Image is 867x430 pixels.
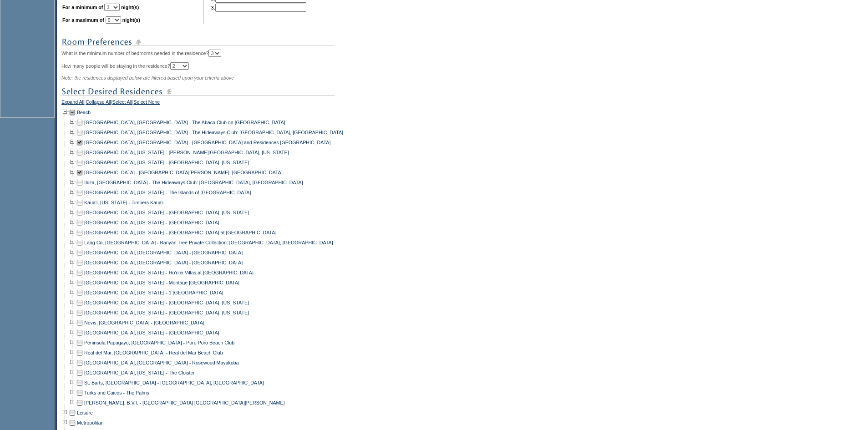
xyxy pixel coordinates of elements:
span: Note: the residences displayed below are filtered based upon your criteria above [61,75,234,81]
a: [GEOGRAPHIC_DATA], [US_STATE] - [PERSON_NAME][GEOGRAPHIC_DATA], [US_STATE] [84,150,289,155]
a: [GEOGRAPHIC_DATA], [US_STATE] - [GEOGRAPHIC_DATA], [US_STATE] [84,300,249,305]
b: For a maximum of [62,17,104,23]
a: Expand All [61,99,84,107]
a: Leisure [77,410,93,415]
a: [GEOGRAPHIC_DATA], [GEOGRAPHIC_DATA] - Rosewood Mayakoba [84,360,239,365]
a: [GEOGRAPHIC_DATA], [GEOGRAPHIC_DATA] - [GEOGRAPHIC_DATA] and Residences [GEOGRAPHIC_DATA] [84,140,330,145]
a: [GEOGRAPHIC_DATA], [US_STATE] - Ho'olei Villas at [GEOGRAPHIC_DATA] [84,270,254,275]
b: night(s) [121,5,139,10]
a: Metropolitan [77,420,104,425]
a: Ibiza, [GEOGRAPHIC_DATA] - The Hideaways Club: [GEOGRAPHIC_DATA], [GEOGRAPHIC_DATA] [84,180,303,185]
a: [GEOGRAPHIC_DATA], [US_STATE] - Montage [GEOGRAPHIC_DATA] [84,280,239,285]
a: Beach [77,110,91,115]
b: For a minimum of [62,5,103,10]
a: [GEOGRAPHIC_DATA], [US_STATE] - [GEOGRAPHIC_DATA], [US_STATE] [84,160,249,165]
div: | | | [61,99,350,107]
a: [GEOGRAPHIC_DATA], [GEOGRAPHIC_DATA] - [GEOGRAPHIC_DATA] [84,260,243,265]
a: [GEOGRAPHIC_DATA], [US_STATE] - [GEOGRAPHIC_DATA], [US_STATE] [84,210,249,215]
a: Lang Co, [GEOGRAPHIC_DATA] - Banyan Tree Private Collection: [GEOGRAPHIC_DATA], [GEOGRAPHIC_DATA] [84,240,333,245]
b: night(s) [122,17,140,23]
a: [GEOGRAPHIC_DATA], [GEOGRAPHIC_DATA] - The Hideaways Club: [GEOGRAPHIC_DATA], [GEOGRAPHIC_DATA] [84,130,343,135]
td: 3. [211,4,306,12]
a: [GEOGRAPHIC_DATA], [GEOGRAPHIC_DATA] - The Abaco Club on [GEOGRAPHIC_DATA] [84,120,285,125]
a: [GEOGRAPHIC_DATA], [US_STATE] - [GEOGRAPHIC_DATA] [84,330,219,335]
a: [GEOGRAPHIC_DATA], [US_STATE] - 1 [GEOGRAPHIC_DATA] [84,290,223,295]
img: subTtlRoomPreferences.gif [61,36,335,48]
a: [GEOGRAPHIC_DATA], [GEOGRAPHIC_DATA] - [GEOGRAPHIC_DATA] [84,250,243,255]
a: Real del Mar, [GEOGRAPHIC_DATA] - Real del Mar Beach Club [84,350,223,355]
a: Kaua'i, [US_STATE] - Timbers Kaua'i [84,200,163,205]
a: [GEOGRAPHIC_DATA], [US_STATE] - [GEOGRAPHIC_DATA], [US_STATE] [84,310,249,315]
a: [GEOGRAPHIC_DATA], [US_STATE] - [GEOGRAPHIC_DATA] at [GEOGRAPHIC_DATA] [84,230,276,235]
a: [GEOGRAPHIC_DATA], [US_STATE] - The Cloister [84,370,195,375]
a: St. Barts, [GEOGRAPHIC_DATA] - [GEOGRAPHIC_DATA], [GEOGRAPHIC_DATA] [84,380,264,385]
a: Peninsula Papagayo, [GEOGRAPHIC_DATA] - Poro Poro Beach Club [84,340,234,345]
a: [GEOGRAPHIC_DATA], [US_STATE] - [GEOGRAPHIC_DATA] [84,220,219,225]
a: Select None [133,99,160,107]
a: [PERSON_NAME], B.V.I. - [GEOGRAPHIC_DATA] [GEOGRAPHIC_DATA][PERSON_NAME] [84,400,285,405]
a: Turks and Caicos - The Palms [84,390,149,395]
a: Nevis, [GEOGRAPHIC_DATA] - [GEOGRAPHIC_DATA] [84,320,204,325]
a: Collapse All [86,99,111,107]
a: [GEOGRAPHIC_DATA], [US_STATE] - The Islands of [GEOGRAPHIC_DATA] [84,190,251,195]
a: Select All [112,99,132,107]
a: [GEOGRAPHIC_DATA] - [GEOGRAPHIC_DATA][PERSON_NAME], [GEOGRAPHIC_DATA] [84,170,283,175]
